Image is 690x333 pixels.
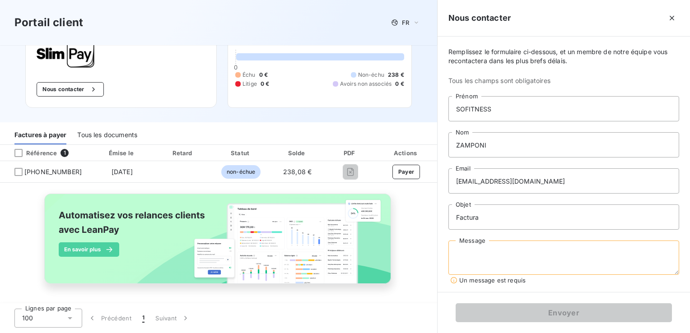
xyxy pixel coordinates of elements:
[242,80,257,88] span: Litige
[459,277,526,284] span: Un message est requis
[37,40,94,68] img: Company logo
[150,309,196,328] button: Suivant
[61,149,69,157] span: 1
[259,71,268,79] span: 0 €
[37,82,103,97] button: Nous contacter
[234,64,238,71] span: 0
[142,314,145,323] span: 1
[82,309,137,328] button: Précédent
[388,71,404,79] span: 238 €
[392,165,420,179] button: Payer
[402,19,409,26] span: FR
[242,71,256,79] span: Échu
[36,188,401,299] img: banner
[7,149,57,157] div: Référence
[448,204,679,230] input: placeholder
[377,148,435,157] div: Actions
[448,76,679,85] span: Tous les champs sont obligatoires
[261,80,269,88] span: 0 €
[395,80,404,88] span: 0 €
[271,148,323,157] div: Solde
[214,148,268,157] div: Statut
[327,148,373,157] div: PDF
[448,47,679,65] span: Remplissez le formulaire ci-dessous, et un membre de notre équipe vous recontactera dans les plus...
[456,303,672,322] button: Envoyer
[14,125,66,144] div: Factures à payer
[14,14,83,31] h3: Portail client
[24,167,82,176] span: [PHONE_NUMBER]
[358,71,384,79] span: Non-échu
[156,148,211,157] div: Retard
[22,314,33,323] span: 100
[448,12,511,24] h5: Nous contacter
[340,80,392,88] span: Avoirs non associés
[448,96,679,121] input: placeholder
[448,168,679,194] input: placeholder
[221,165,261,179] span: non-échue
[112,168,133,176] span: [DATE]
[77,125,137,144] div: Tous les documents
[448,132,679,157] input: placeholder
[137,309,150,328] button: 1
[92,148,152,157] div: Émise le
[283,168,312,176] span: 238,08 €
